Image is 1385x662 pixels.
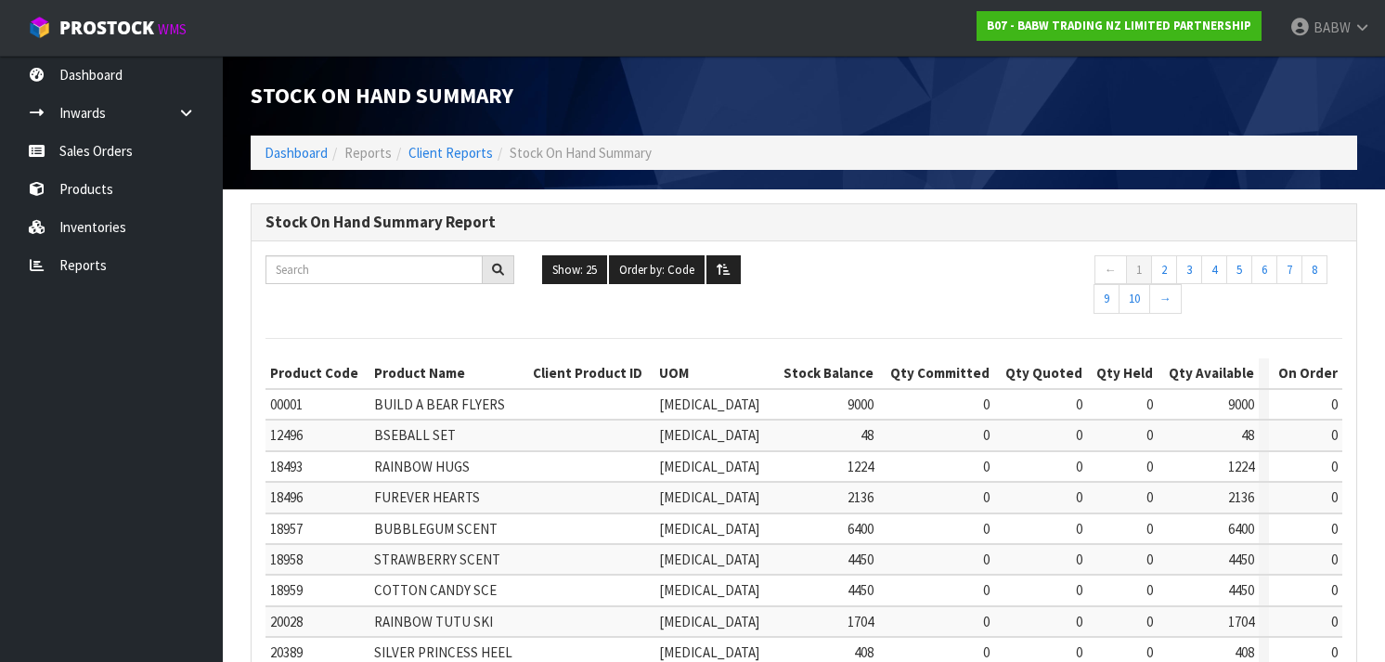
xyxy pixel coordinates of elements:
[983,581,990,599] span: 0
[1146,520,1153,538] span: 0
[848,581,874,599] span: 4450
[983,551,990,568] span: 0
[374,396,505,413] span: BUILD A BEAR FLYERS
[1076,458,1082,475] span: 0
[1331,551,1338,568] span: 0
[1228,551,1254,568] span: 4450
[1276,255,1302,285] a: 7
[1158,358,1259,388] th: Qty Available
[1331,581,1338,599] span: 0
[861,426,874,444] span: 48
[270,581,303,599] span: 18959
[1087,358,1158,388] th: Qty Held
[1076,581,1082,599] span: 0
[158,20,187,38] small: WMS
[1201,255,1227,285] a: 4
[1228,581,1254,599] span: 4450
[1228,458,1254,475] span: 1224
[659,643,759,661] span: [MEDICAL_DATA]
[1228,613,1254,630] span: 1704
[1301,255,1327,285] a: 8
[983,396,990,413] span: 0
[344,144,392,162] span: Reports
[1146,551,1153,568] span: 0
[270,613,303,630] span: 20028
[1331,488,1338,506] span: 0
[1149,284,1182,314] a: →
[1146,458,1153,475] span: 0
[1094,284,1120,314] a: 9
[374,488,480,506] span: FUREVER HEARTS
[528,358,655,388] th: Client Product ID
[1094,255,1343,318] nav: Page navigation
[659,458,759,475] span: [MEDICAL_DATA]
[1228,396,1254,413] span: 9000
[270,488,303,506] span: 18496
[659,488,759,506] span: [MEDICAL_DATA]
[59,16,154,40] span: ProStock
[1076,426,1082,444] span: 0
[772,358,879,388] th: Stock Balance
[251,82,513,109] span: Stock On Hand Summary
[270,520,303,538] span: 18957
[848,551,874,568] span: 4450
[983,613,990,630] span: 0
[1331,520,1338,538] span: 0
[374,426,456,444] span: BSEBALL SET
[1235,643,1254,661] span: 408
[374,458,470,475] span: RAINBOW HUGS
[1331,613,1338,630] span: 0
[854,643,874,661] span: 408
[1228,520,1254,538] span: 6400
[1146,488,1153,506] span: 0
[374,520,498,538] span: BUBBLEGUM SCENT
[369,358,527,388] th: Product Name
[374,581,497,599] span: COTTON CANDY SCE
[1176,255,1202,285] a: 3
[265,255,483,284] input: Search
[1076,520,1082,538] span: 0
[1146,396,1153,413] span: 0
[1331,396,1338,413] span: 0
[1126,255,1152,285] a: 1
[848,458,874,475] span: 1224
[659,396,759,413] span: [MEDICAL_DATA]
[987,18,1251,33] strong: B07 - BABW TRADING NZ LIMITED PARTNERSHIP
[270,643,303,661] span: 20389
[994,358,1087,388] th: Qty Quoted
[1094,255,1127,285] a: ←
[270,551,303,568] span: 18958
[1146,613,1153,630] span: 0
[983,643,990,661] span: 0
[654,358,771,388] th: UOM
[1076,643,1082,661] span: 0
[265,144,328,162] a: Dashboard
[848,613,874,630] span: 1704
[609,255,705,285] button: Order by: Code
[659,551,759,568] span: [MEDICAL_DATA]
[659,581,759,599] span: [MEDICAL_DATA]
[1119,284,1150,314] a: 10
[848,488,874,506] span: 2136
[1076,613,1082,630] span: 0
[408,144,493,162] a: Client Reports
[983,426,990,444] span: 0
[374,643,512,661] span: SILVER PRINCESS HEEL
[1331,643,1338,661] span: 0
[1076,488,1082,506] span: 0
[659,613,759,630] span: [MEDICAL_DATA]
[270,396,303,413] span: 00001
[374,613,493,630] span: RAINBOW TUTU SKI
[659,426,759,444] span: [MEDICAL_DATA]
[542,255,607,285] button: Show: 25
[1241,426,1254,444] span: 48
[1146,426,1153,444] span: 0
[270,458,303,475] span: 18493
[265,358,369,388] th: Product Code
[1151,255,1177,285] a: 2
[28,16,51,39] img: cube-alt.png
[1251,255,1277,285] a: 6
[265,214,1342,231] h3: Stock On Hand Summary Report
[270,426,303,444] span: 12496
[510,144,652,162] span: Stock On Hand Summary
